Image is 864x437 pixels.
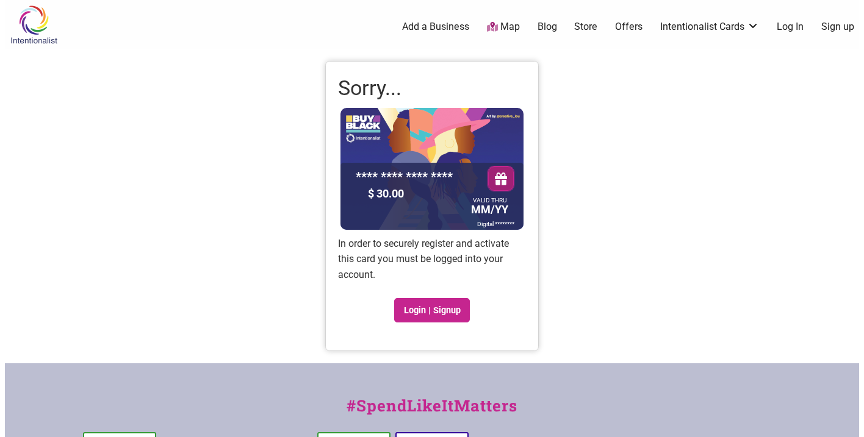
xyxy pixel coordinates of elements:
h1: Sorry... [338,74,526,103]
a: Add a Business [402,20,469,34]
p: In order to securely register and activate this card you must be logged into your account. [338,236,526,283]
div: MM/YY [468,198,511,219]
a: Intentionalist Cards [660,20,759,34]
a: Sign up [821,20,854,34]
a: Offers [615,20,643,34]
img: Intentionalist [5,5,63,44]
a: Map [487,20,520,34]
div: $ 30.00 [365,184,469,203]
a: Log In [777,20,804,34]
a: Login | Signup [394,298,470,322]
a: Store [574,20,597,34]
div: #SpendLikeItMatters [5,394,859,430]
a: Blog [538,20,557,34]
div: VALID THRU [471,199,508,201]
